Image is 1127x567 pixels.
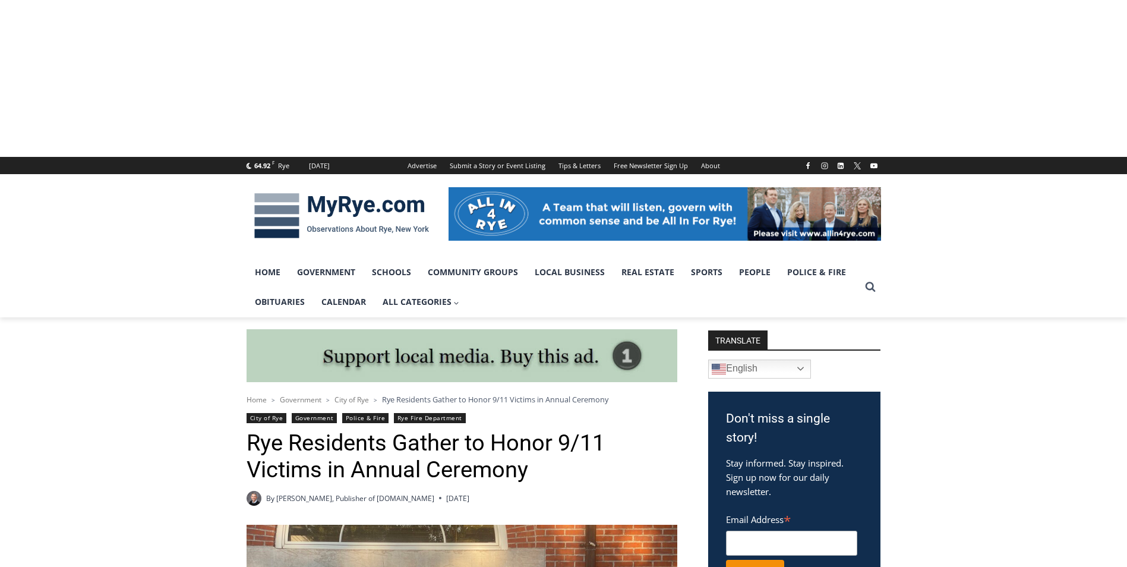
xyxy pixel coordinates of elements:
a: Obituaries [247,287,313,317]
a: English [708,360,811,379]
a: Free Newsletter Sign Up [607,157,694,174]
span: All Categories [383,295,460,308]
nav: Breadcrumbs [247,393,677,405]
img: en [712,362,726,376]
a: Advertise [401,157,443,174]
label: Email Address [726,508,857,529]
a: All Categories [374,287,468,317]
span: Rye Residents Gather to Honor 9/11 Victims in Annual Ceremony [382,394,608,405]
img: All in for Rye [449,187,881,241]
button: View Search Form [860,276,881,298]
div: Rye [278,160,289,171]
p: Stay informed. Stay inspired. Sign up now for our daily newsletter. [726,456,863,499]
span: > [326,396,330,404]
a: Author image [247,491,261,506]
nav: Secondary Navigation [401,157,727,174]
a: Linkedin [834,159,848,173]
a: Calendar [313,287,374,317]
span: > [272,396,275,404]
a: Submit a Story or Event Listing [443,157,552,174]
div: [DATE] [309,160,330,171]
a: Instagram [817,159,832,173]
a: Local Business [526,257,613,287]
a: Tips & Letters [552,157,607,174]
time: [DATE] [446,493,469,504]
span: > [374,396,377,404]
img: MyRye.com [247,185,437,247]
span: By [266,493,274,504]
a: Facebook [801,159,815,173]
a: YouTube [867,159,881,173]
img: support local media, buy this ad [247,329,677,383]
a: Schools [364,257,419,287]
a: Home [247,257,289,287]
a: Government [280,395,321,405]
a: Sports [683,257,731,287]
h1: Rye Residents Gather to Honor 9/11 Victims in Annual Ceremony [247,430,677,484]
a: Home [247,395,267,405]
h3: Don't miss a single story! [726,409,863,447]
a: City of Rye [247,413,287,423]
a: Community Groups [419,257,526,287]
span: F [272,159,274,166]
a: Police & Fire [779,257,854,287]
a: Real Estate [613,257,683,287]
nav: Primary Navigation [247,257,860,317]
a: People [731,257,779,287]
a: Government [289,257,364,287]
strong: TRANSLATE [708,330,768,349]
span: 64.92 [254,161,270,170]
a: [PERSON_NAME], Publisher of [DOMAIN_NAME] [276,493,434,503]
a: X [850,159,864,173]
a: Police & Fire [342,413,389,423]
a: City of Rye [334,395,369,405]
a: Rye Fire Department [394,413,466,423]
a: About [694,157,727,174]
a: Government [292,413,337,423]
